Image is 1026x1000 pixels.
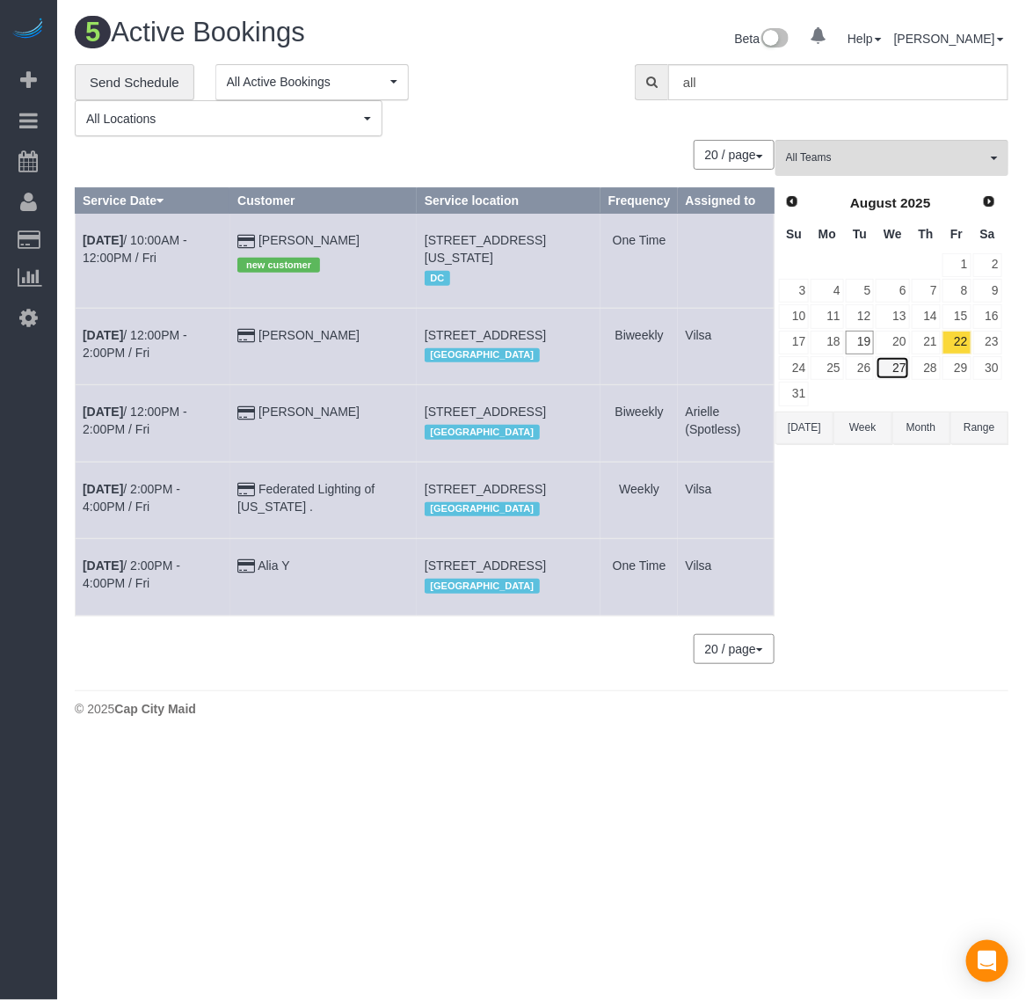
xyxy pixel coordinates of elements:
ol: All Teams [775,140,1008,167]
span: Prev [785,194,799,208]
span: Wednesday [884,227,902,241]
a: Prev [780,190,804,215]
td: Customer [230,214,418,308]
a: 4 [811,279,843,303]
a: 27 [876,356,909,380]
a: 23 [973,331,1002,354]
b: [DATE] [83,233,123,247]
i: Credit Card Payment [237,484,255,496]
a: [PERSON_NAME] [258,233,360,247]
a: 11 [811,304,843,328]
td: Service location [417,214,600,308]
td: Service location [417,539,600,616]
span: [GEOGRAPHIC_DATA] [425,348,540,362]
a: 12 [846,304,875,328]
span: [STREET_ADDRESS][US_STATE] [425,233,546,265]
a: [DATE]/ 12:00PM - 2:00PM / Fri [83,328,187,360]
div: Location [425,574,593,597]
img: New interface [760,28,789,51]
a: 25 [811,356,843,380]
a: 1 [942,253,971,277]
a: 20 [876,331,909,354]
td: Frequency [600,308,678,384]
a: Beta [735,32,790,46]
a: 21 [912,331,941,354]
a: 16 [973,304,1002,328]
b: [DATE] [83,482,123,496]
span: All Active Bookings [227,73,386,91]
button: Week [833,412,891,444]
span: [GEOGRAPHIC_DATA] [425,579,540,593]
b: [DATE] [83,558,123,573]
td: Frequency [600,462,678,538]
a: 7 [912,279,941,303]
td: Assigned to [678,539,774,616]
button: Range [950,412,1008,444]
a: 19 [846,331,875,354]
b: [DATE] [83,328,123,342]
td: Assigned to [678,214,774,308]
div: Open Intercom Messenger [966,940,1008,982]
a: 13 [876,304,909,328]
input: Enter the first 3 letters of the name to search [668,64,1008,100]
button: All Teams [775,140,1008,176]
th: Frequency [600,188,678,214]
a: 3 [779,279,809,303]
td: Frequency [600,214,678,308]
button: [DATE] [775,412,833,444]
div: © 2025 [75,700,1008,718]
nav: Pagination navigation [695,634,775,664]
i: Credit Card Payment [237,407,255,420]
th: Customer [230,188,418,214]
td: Customer [230,462,418,538]
td: Service location [417,308,600,384]
i: Credit Card Payment [237,560,255,573]
a: [DATE]/ 12:00PM - 2:00PM / Fri [83,405,187,436]
a: 5 [846,279,875,303]
td: Customer [230,385,418,462]
span: 5 [75,16,111,48]
td: Frequency [600,539,678,616]
a: 18 [811,331,843,354]
span: Tuesday [853,227,867,241]
td: Assigned to [678,308,774,384]
button: All Active Bookings [215,64,409,100]
a: 8 [942,279,971,303]
th: Assigned to [678,188,774,214]
i: Credit Card Payment [237,236,255,248]
td: Schedule date [76,462,230,538]
span: All Teams [786,150,986,165]
a: 6 [876,279,909,303]
a: Alia Y [258,558,289,573]
span: [STREET_ADDRESS] [425,558,546,573]
span: DC [425,271,450,285]
td: Service location [417,462,600,538]
a: 30 [973,356,1002,380]
td: Schedule date [76,539,230,616]
span: Friday [950,227,963,241]
td: Frequency [600,385,678,462]
span: [GEOGRAPHIC_DATA] [425,502,540,516]
a: [PERSON_NAME] [258,405,360,419]
td: Customer [230,539,418,616]
td: Schedule date [76,308,230,384]
td: Assigned to [678,462,774,538]
td: Schedule date [76,385,230,462]
span: Monday [819,227,836,241]
td: Assigned to [678,385,774,462]
a: 28 [912,356,941,380]
a: 24 [779,356,809,380]
i: Credit Card Payment [237,330,255,342]
a: Federated Lighting of [US_STATE] . [237,482,375,514]
a: [DATE]/ 2:00PM - 4:00PM / Fri [83,558,180,590]
img: Automaid Logo [11,18,46,42]
span: Thursday [919,227,934,241]
a: [PERSON_NAME] [258,328,360,342]
button: Month [892,412,950,444]
a: 26 [846,356,875,380]
a: Help [848,32,882,46]
a: Next [977,190,1001,215]
nav: Pagination navigation [695,140,775,170]
span: new customer [237,258,320,272]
